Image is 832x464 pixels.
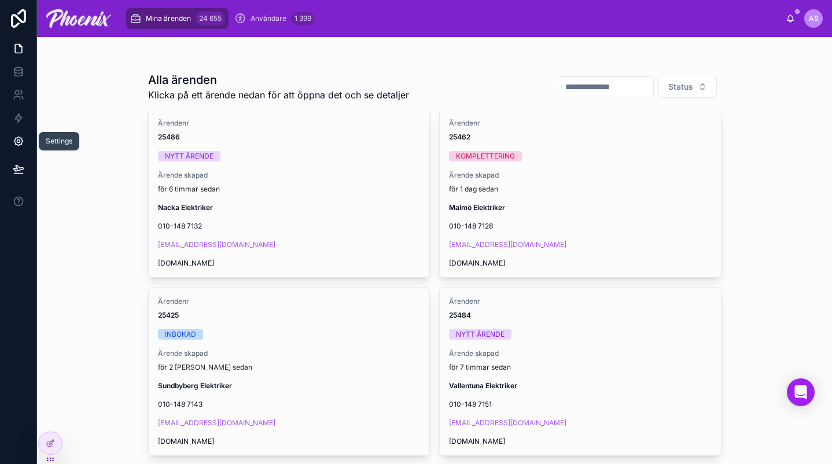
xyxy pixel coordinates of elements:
[148,72,409,88] h1: Alla ärenden
[158,222,421,231] span: 010-148 7132
[158,418,275,428] a: [EMAIL_ADDRESS][DOMAIN_NAME]
[231,8,318,29] a: Användare1 399
[449,240,566,249] a: [EMAIL_ADDRESS][DOMAIN_NAME]
[158,349,421,358] span: Ärende skapad
[449,222,712,231] span: 010-148 7128
[158,132,180,141] strong: 25486
[165,151,213,161] div: NYTT ÄRENDE
[449,132,470,141] strong: 25462
[158,259,421,268] span: [DOMAIN_NAME]
[456,329,505,340] div: NYTT ÄRENDE
[158,363,252,372] p: för 2 [PERSON_NAME] sedan
[158,400,421,409] span: 010-148 7143
[449,119,712,128] span: Ärendenr
[449,297,712,306] span: Ärendenr
[787,378,815,406] div: Öppna Intercom Messenger
[158,437,421,446] span: [DOMAIN_NAME]
[449,171,712,180] span: Ärende skapad
[148,88,409,102] span: Klicka på ett ärende nedan för att öppna det och se detaljer
[449,418,566,428] a: [EMAIL_ADDRESS][DOMAIN_NAME]
[148,109,430,278] a: Ärendenr25486NYTT ÄRENDEÄrende skapadför 6 timmar sedanNacka Elektriker010-148 7132[EMAIL_ADDRESS...
[46,9,111,28] img: App logo
[449,400,712,409] span: 010-148 7151
[439,109,721,278] a: Ärendenr25462KOMPLETTERINGÄrende skapadför 1 dag sedanMalmö Elektriker010-148 7128[EMAIL_ADDRESS]...
[126,8,229,29] a: Mina ärenden24 655
[668,81,693,93] span: Status
[449,185,498,194] p: för 1 dag sedan
[449,203,505,212] strong: Malmö Elektriker
[449,259,712,268] span: [DOMAIN_NAME]
[158,240,275,249] a: [EMAIL_ADDRESS][DOMAIN_NAME]
[158,171,421,180] span: Ärende skapad
[146,14,191,23] span: Mina ärenden
[439,287,721,456] a: Ärendenr25484NYTT ÄRENDEÄrende skapadför 7 timmar sedanVallentuna Elektriker010-148 7151[EMAIL_AD...
[449,311,471,319] strong: 25484
[449,363,511,372] p: för 7 timmar sedan
[165,329,196,340] div: INBOKAD
[158,381,232,390] strong: Sundbyberg Elektriker
[158,185,220,194] p: för 6 timmar sedan
[46,137,72,146] div: Settings
[658,76,717,98] button: Select Button
[158,297,421,306] span: Ärendenr
[158,203,213,212] strong: Nacka Elektriker
[251,14,286,23] span: Användare
[449,437,712,446] span: [DOMAIN_NAME]
[158,119,421,128] span: Ärendenr
[449,381,517,390] strong: Vallentuna Elektriker
[148,287,430,456] a: Ärendenr25425INBOKADÄrende skapadför 2 [PERSON_NAME] sedanSundbyberg Elektriker010-148 7143[EMAIL...
[120,6,786,31] div: scrollable content
[456,151,515,161] div: KOMPLETTERING
[449,349,712,358] span: Ärende skapad
[809,14,819,23] span: AS
[196,12,225,25] div: 24 655
[291,12,315,25] div: 1 399
[158,311,179,319] strong: 25425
